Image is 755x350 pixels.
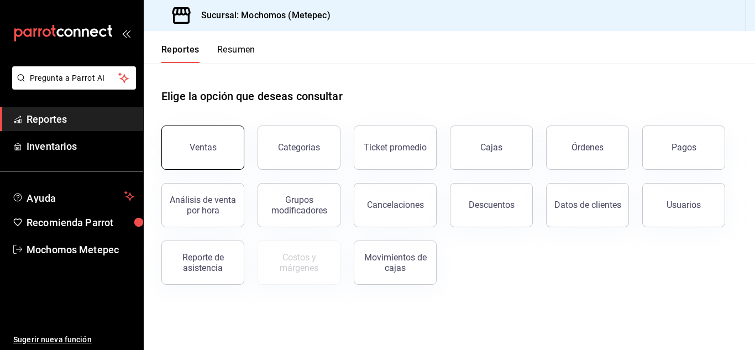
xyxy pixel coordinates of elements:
div: Cajas [480,142,502,153]
div: Ticket promedio [364,142,427,153]
button: Usuarios [642,183,725,227]
button: Ventas [161,126,244,170]
span: Inventarios [27,139,134,154]
button: Categorías [258,126,340,170]
button: Contrata inventarios para ver este reporte [258,241,340,285]
div: Grupos modificadores [265,195,333,216]
span: Sugerir nueva función [13,334,134,346]
div: navigation tabs [161,44,255,63]
h3: Sucursal: Mochomos (Metepec) [192,9,331,22]
div: Pagos [672,142,696,153]
span: Ayuda [27,190,120,203]
button: Reportes [161,44,200,63]
button: Cancelaciones [354,183,437,227]
div: Órdenes [572,142,604,153]
span: Reportes [27,112,134,127]
div: Análisis de venta por hora [169,195,237,216]
button: Descuentos [450,183,533,227]
button: Reporte de asistencia [161,241,244,285]
button: Resumen [217,44,255,63]
div: Categorías [278,142,320,153]
button: Movimientos de cajas [354,241,437,285]
div: Descuentos [469,200,515,210]
div: Ventas [190,142,217,153]
button: Datos de clientes [546,183,629,227]
button: Ticket promedio [354,126,437,170]
div: Cancelaciones [367,200,424,210]
div: Usuarios [667,200,701,210]
button: Análisis de venta por hora [161,183,244,227]
span: Mochomos Metepec [27,242,134,257]
button: Pregunta a Parrot AI [12,66,136,90]
button: Cajas [450,126,533,170]
button: Pagos [642,126,725,170]
span: Recomienda Parrot [27,215,134,230]
div: Reporte de asistencia [169,252,237,273]
button: Grupos modificadores [258,183,340,227]
div: Datos de clientes [554,200,621,210]
a: Pregunta a Parrot AI [8,80,136,92]
span: Pregunta a Parrot AI [30,72,119,84]
button: Órdenes [546,126,629,170]
h1: Elige la opción que deseas consultar [161,88,343,105]
button: open_drawer_menu [122,29,130,38]
div: Costos y márgenes [265,252,333,273]
div: Movimientos de cajas [361,252,429,273]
